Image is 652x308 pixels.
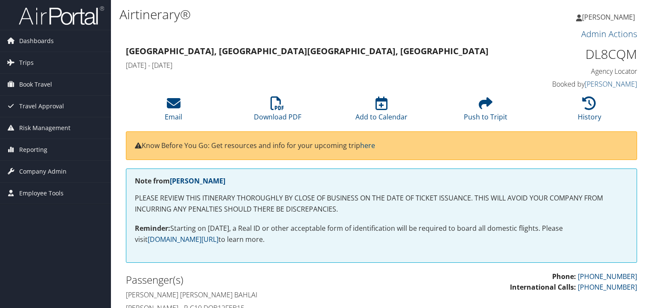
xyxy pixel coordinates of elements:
[585,79,637,89] a: [PERSON_NAME]
[135,176,225,186] strong: Note from
[19,183,64,204] span: Employee Tools
[119,6,469,23] h1: Airtinerary®
[126,61,506,70] h4: [DATE] - [DATE]
[19,161,67,182] span: Company Admin
[360,141,375,150] a: here
[19,74,52,95] span: Book Travel
[519,67,637,76] h4: Agency Locator
[581,28,637,40] a: Admin Actions
[578,282,637,292] a: [PHONE_NUMBER]
[126,290,375,299] h4: [PERSON_NAME] [PERSON_NAME] Bahlai
[148,235,218,244] a: [DOMAIN_NAME][URL]
[552,272,576,281] strong: Phone:
[576,4,643,30] a: [PERSON_NAME]
[582,12,635,22] span: [PERSON_NAME]
[19,6,104,26] img: airportal-logo.png
[510,282,576,292] strong: International Calls:
[135,140,628,151] p: Know Before You Go: Get resources and info for your upcoming trip
[19,139,47,160] span: Reporting
[254,101,301,122] a: Download PDF
[170,176,225,186] a: [PERSON_NAME]
[578,272,637,281] a: [PHONE_NUMBER]
[19,117,70,139] span: Risk Management
[19,96,64,117] span: Travel Approval
[135,224,170,233] strong: Reminder:
[135,193,628,215] p: PLEASE REVIEW THIS ITINERARY THOROUGHLY BY CLOSE OF BUSINESS ON THE DATE OF TICKET ISSUANCE. THIS...
[165,101,182,122] a: Email
[578,101,601,122] a: History
[126,45,489,57] strong: [GEOGRAPHIC_DATA], [GEOGRAPHIC_DATA] [GEOGRAPHIC_DATA], [GEOGRAPHIC_DATA]
[464,101,507,122] a: Push to Tripit
[19,52,34,73] span: Trips
[19,30,54,52] span: Dashboards
[355,101,407,122] a: Add to Calendar
[519,79,637,89] h4: Booked by
[135,223,628,245] p: Starting on [DATE], a Real ID or other acceptable form of identification will be required to boar...
[126,273,375,287] h2: Passenger(s)
[519,45,637,63] h1: DL8CQM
